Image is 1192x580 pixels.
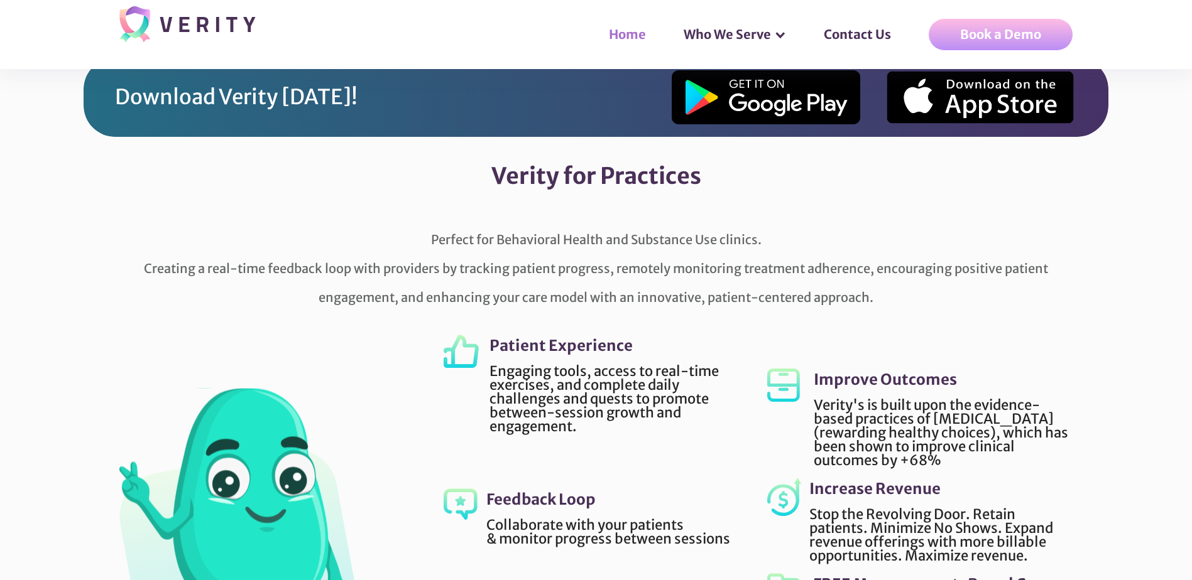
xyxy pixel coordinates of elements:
[115,83,358,111] div: Download Verity [DATE]!
[929,19,1073,50] a: Book a Demo
[809,507,1073,562] div: Stop the Revolving Door. Retain patients. Minimize No Shows. Expand revenue offerings with more b...
[814,368,957,390] div: Improve Outcomes
[814,398,1073,467] div: Verity's is built upon the evidence-based practices of [MEDICAL_DATA] (rewarding healthy choices)...
[811,16,916,53] a: Contact Us
[596,16,671,53] a: Home
[489,364,749,433] div: Engaging tools, access to real-time exercises, and complete daily challenges and quests to promot...
[486,488,596,510] div: Feedback Loop
[960,27,1041,42] div: Book a Demo
[799,3,929,66] div: Contact Us
[489,335,633,357] div: Patient Experience
[809,478,941,500] div: Increase Revenue
[671,16,799,53] div: Who We Serve
[486,518,749,545] div: Collaborate with your patients & monitor progress between sessions
[684,28,771,41] div: Who We Serve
